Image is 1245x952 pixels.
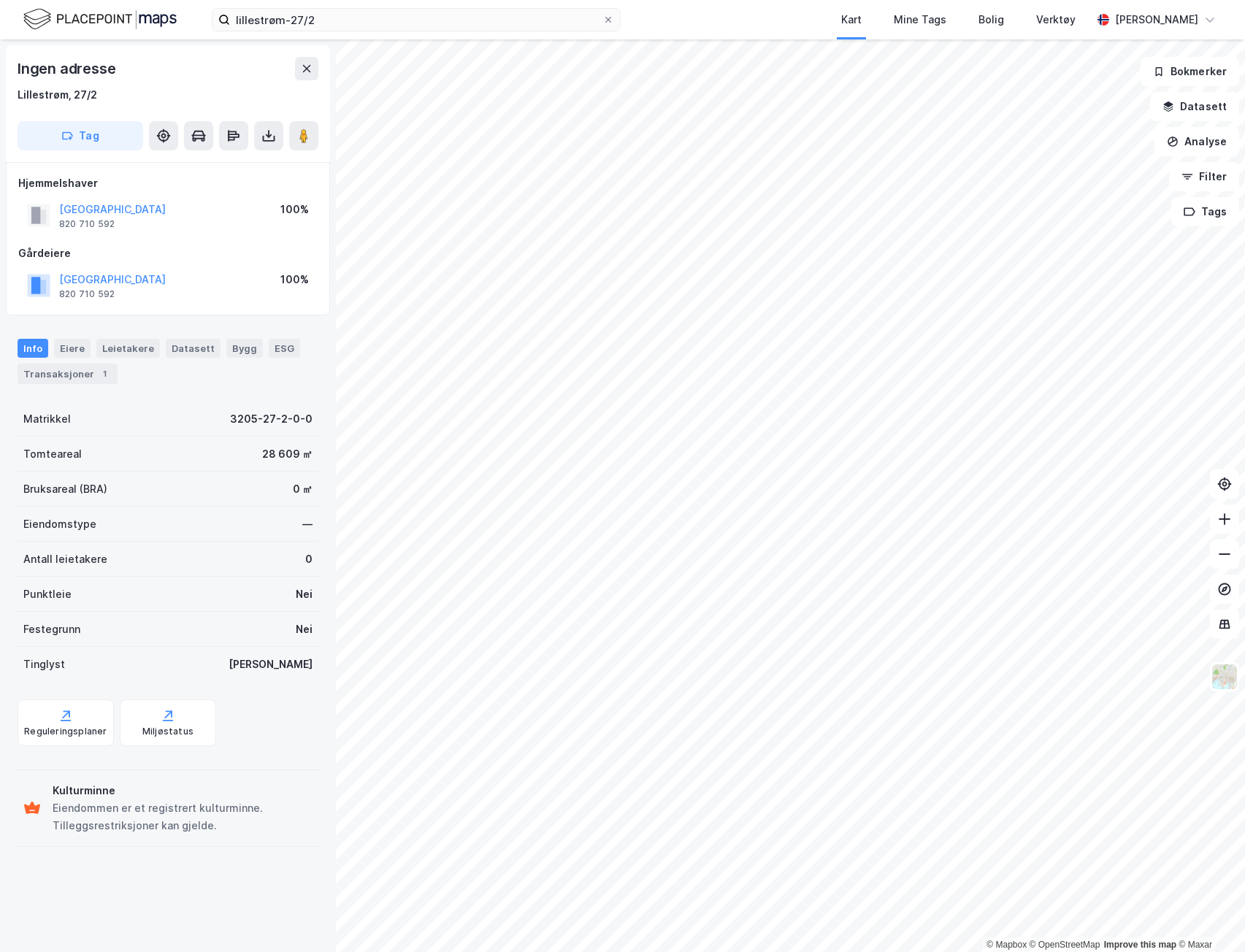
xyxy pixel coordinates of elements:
img: logo.f888ab2527a4732fd821a326f86c7f29.svg [23,7,177,32]
button: Analyse [1154,127,1239,156]
div: 28 609 ㎡ [262,445,313,463]
div: Bolig [978,11,1004,28]
div: Antall leietakere [23,550,107,568]
div: Tomteareal [23,445,82,463]
div: Kulturminne [53,782,313,799]
div: Mine Tags [894,11,946,28]
div: — [302,515,313,533]
div: Kart [841,11,862,28]
div: Nei [296,621,313,638]
div: Datasett [166,339,221,358]
div: 3205-27-2-0-0 [230,410,313,428]
div: 100% [280,271,309,288]
div: Kontrollprogram for chat [1172,882,1245,952]
div: Verktøy [1036,11,1076,28]
div: ESG [269,339,300,358]
button: Bokmerker [1141,57,1239,86]
button: Tags [1171,197,1239,226]
div: Leietakere [96,339,160,358]
div: Eiere [54,339,91,358]
div: Transaksjoner [18,364,118,384]
div: Matrikkel [23,410,71,428]
div: Gårdeiere [18,245,318,262]
div: 1 [97,366,112,381]
div: 820 710 592 [59,288,115,300]
div: Ingen adresse [18,57,118,80]
div: 0 ㎡ [293,480,313,498]
a: Mapbox [987,940,1027,950]
button: Filter [1169,162,1239,191]
div: Eiendommen er et registrert kulturminne. Tilleggsrestriksjoner kan gjelde. [53,799,313,834]
div: Lillestrøm, 27/2 [18,86,97,104]
div: 100% [280,201,309,218]
div: 0 [305,550,313,568]
div: Miljøstatus [142,726,194,737]
div: Eiendomstype [23,515,96,533]
div: Reguleringsplaner [24,726,107,737]
div: Hjemmelshaver [18,174,318,192]
div: [PERSON_NAME] [229,656,313,673]
a: Improve this map [1104,940,1176,950]
div: Festegrunn [23,621,80,638]
div: Nei [296,586,313,603]
div: Punktleie [23,586,72,603]
iframe: Chat Widget [1172,882,1245,952]
div: Tinglyst [23,656,65,673]
div: Bygg [226,339,263,358]
button: Datasett [1150,92,1239,121]
div: Info [18,339,48,358]
div: Bruksareal (BRA) [23,480,107,498]
button: Tag [18,121,143,150]
div: 820 710 592 [59,218,115,230]
div: [PERSON_NAME] [1115,11,1198,28]
a: OpenStreetMap [1030,940,1100,950]
input: Søk på adresse, matrikkel, gårdeiere, leietakere eller personer [230,9,602,31]
img: Z [1211,663,1238,691]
